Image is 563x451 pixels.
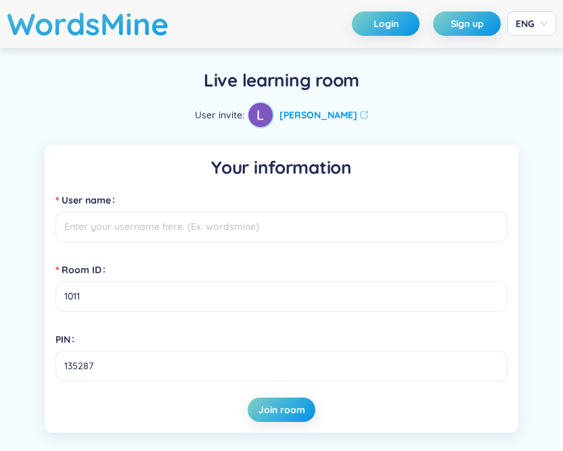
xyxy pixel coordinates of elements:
[55,351,508,381] input: PIN
[55,212,508,242] input: User name
[451,17,484,30] span: Sign up
[55,281,508,312] input: Room ID
[55,156,508,180] h5: Your information
[204,68,359,93] h5: Live learning room
[247,101,274,128] a: avatar
[433,11,501,36] button: Sign up
[248,398,315,422] button: Join room
[55,329,80,350] label: PIN
[248,103,273,127] img: avatar
[55,259,111,281] label: Room ID
[352,11,420,36] button: Login
[195,101,368,128] div: User invite :
[516,17,548,30] span: ENG
[279,108,368,122] a: [PERSON_NAME]
[258,403,305,417] span: Join room
[55,189,120,211] label: User name
[279,108,357,122] strong: [PERSON_NAME]
[374,17,399,30] span: Login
